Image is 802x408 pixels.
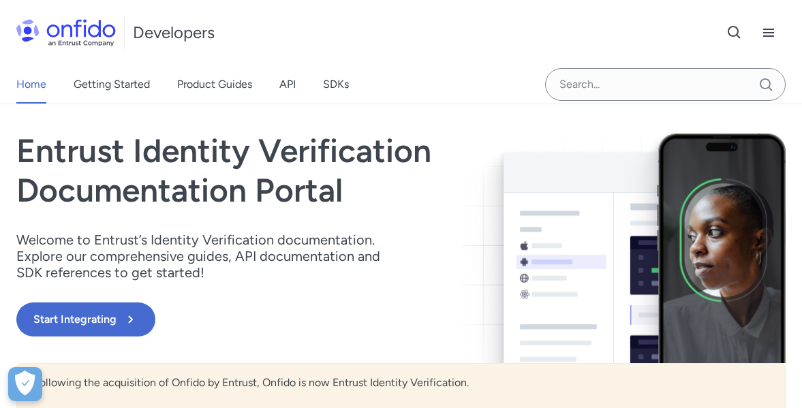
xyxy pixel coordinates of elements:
[16,65,46,104] a: Home
[16,232,398,281] p: Welcome to Entrust’s Identity Verification documentation. Explore our comprehensive guides, API d...
[177,65,252,104] a: Product Guides
[8,367,42,401] div: Cookie Preferences
[16,19,116,46] img: Onfido Logo
[545,68,786,101] input: Onfido search input field
[74,65,150,104] a: Getting Started
[8,367,42,401] button: Open Preferences
[16,302,155,336] button: Start Integrating
[323,65,349,104] a: SDKs
[16,302,555,336] a: Start Integrating
[726,25,743,41] svg: Open search button
[752,16,786,50] button: Open navigation menu button
[133,22,215,44] h1: Developers
[279,65,296,104] a: API
[760,25,777,41] svg: Open navigation menu button
[16,131,555,210] h1: Entrust Identity Verification Documentation Portal
[718,16,752,50] button: Open search button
